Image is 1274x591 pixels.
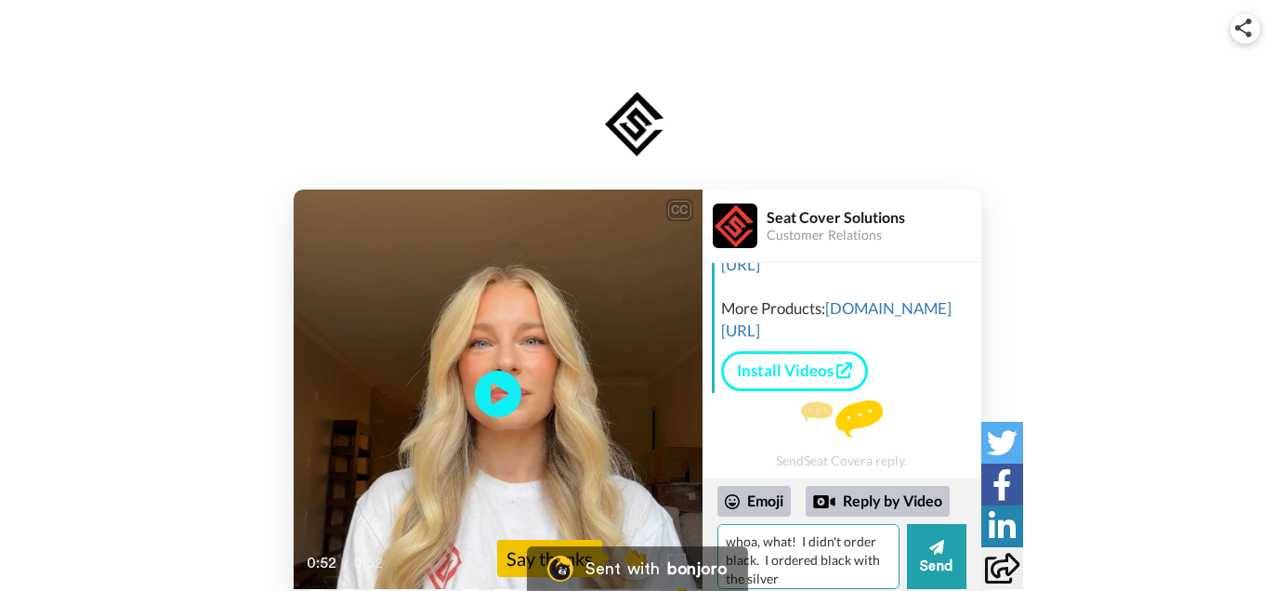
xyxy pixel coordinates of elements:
a: Bonjoro LogoSent withbonjoro [526,546,747,591]
img: Profile Image [713,204,757,248]
textarea: whoa, what! I didn't order black. I ordered black with the silver [717,524,900,589]
div: Customer Relations [767,228,980,243]
div: Seat Cover Solutions [767,208,980,226]
div: bonjoro [667,560,727,577]
img: Bonjoro Logo [546,556,572,582]
span: 👏 [611,544,658,573]
button: 👏 [611,538,658,580]
img: message.svg [801,401,883,438]
button: Send [907,524,966,589]
div: Reply by Video [806,486,950,518]
div: Say thanks [497,540,602,577]
img: ic_share.svg [1235,19,1252,37]
div: Reply by Video [813,491,835,513]
div: Sent with [585,560,660,577]
div: Send Seat Cover a reply. [703,401,981,468]
div: CC [668,201,691,219]
span: 0:52 [307,552,339,574]
div: Emoji [717,486,791,516]
img: logo [599,87,676,162]
a: Install Videos [721,351,868,390]
span: / [343,552,349,574]
a: [DOMAIN_NAME][URL] [721,298,952,340]
a: [DOMAIN_NAME][URL] [721,232,960,274]
span: 0:52 [353,552,386,574]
